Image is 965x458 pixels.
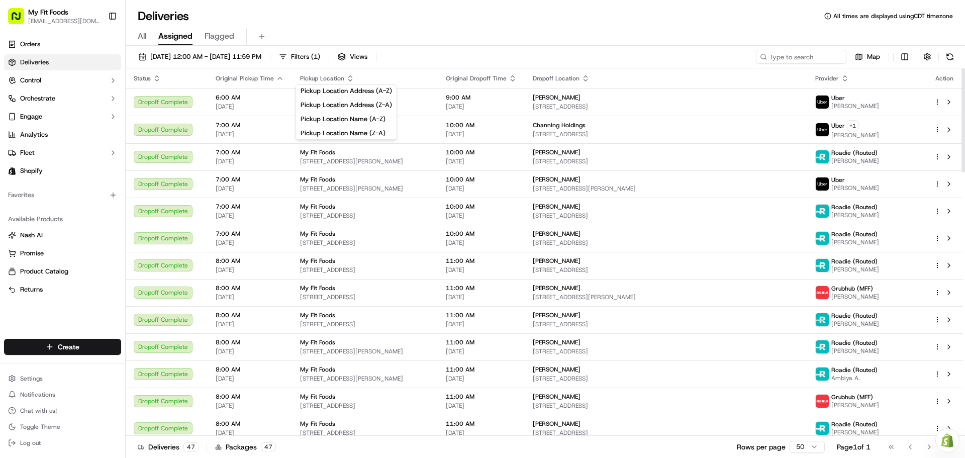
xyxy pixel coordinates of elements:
span: [DATE] [216,103,284,111]
span: My Fit Foods [300,338,335,346]
span: 7:00 AM [216,121,284,129]
span: My Fit Foods [300,311,335,319]
span: 6:00 AM [216,94,284,102]
span: [STREET_ADDRESS] [300,212,430,220]
span: 8:00 AM [216,420,284,428]
span: [STREET_ADDRESS] [533,266,799,274]
span: My Fit Foods [300,230,335,238]
span: Map [867,52,880,61]
button: Returns [4,282,121,298]
a: Shopify [4,163,121,179]
span: [PERSON_NAME] [831,238,879,246]
span: Status [134,74,151,82]
span: [STREET_ADDRESS] [533,103,799,111]
span: 11:00 AM [446,420,517,428]
span: [PERSON_NAME] [533,230,581,238]
span: Roadie (Routed) [831,312,878,320]
span: [PERSON_NAME] [831,293,879,301]
button: Create [4,339,121,355]
img: roadie-logo-v2.jpg [816,340,829,353]
a: Deliveries [4,54,121,70]
button: Pickup Location Address (Z-A) [296,99,397,111]
span: 10:00 AM [446,175,517,184]
span: Roadie (Routed) [831,230,878,238]
span: [PERSON_NAME] [533,203,581,211]
span: Original Dropoff Time [446,74,507,82]
button: My Fit Foods[EMAIL_ADDRESS][DOMAIN_NAME] [4,4,104,28]
button: Nash AI [4,227,121,243]
span: Provider [815,74,839,82]
img: roadie-logo-v2.jpg [816,368,829,381]
span: 11:00 AM [446,257,517,265]
span: Log out [20,439,41,447]
span: [PERSON_NAME] [831,265,879,273]
span: [PERSON_NAME] [533,365,581,374]
span: 7:00 AM [216,175,284,184]
span: [STREET_ADDRESS] [300,239,430,247]
button: Fleet [4,145,121,161]
button: Pickup Location Name (A-Z) [296,113,397,125]
a: 💻API Documentation [81,142,165,160]
button: Start new chat [171,99,183,111]
span: 11:00 AM [446,311,517,319]
span: My Fit Foods [300,420,335,428]
img: uber-new-logo.jpeg [816,123,829,136]
span: Roadie (Routed) [831,420,878,428]
span: Grubhub (MFF) [831,285,873,293]
span: 8:00 AM [216,338,284,346]
div: 47 [183,442,199,451]
span: [PERSON_NAME] [533,338,581,346]
a: Orders [4,36,121,52]
span: [DATE] [446,103,517,111]
span: [DATE] [216,347,284,355]
span: Filters [291,52,320,61]
span: [DATE] [216,320,284,328]
span: Views [350,52,367,61]
span: Pickup Location [300,74,344,82]
span: 10:00 AM [446,230,517,238]
button: Filters(1) [274,50,325,64]
span: [EMAIL_ADDRESS][DOMAIN_NAME] [28,17,100,25]
span: Toggle Theme [20,423,60,431]
span: [PERSON_NAME] [831,184,879,192]
span: Flagged [205,30,234,42]
span: API Documentation [95,146,161,156]
a: Product Catalog [8,267,117,276]
div: Action [934,74,955,82]
span: [STREET_ADDRESS][PERSON_NAME] [533,185,799,193]
div: Page 1 of 1 [837,442,871,452]
span: Roadie (Routed) [831,366,878,374]
span: [STREET_ADDRESS] [533,320,799,328]
span: [STREET_ADDRESS] [300,402,430,410]
span: [DATE] [216,429,284,437]
span: [DATE] [446,347,517,355]
span: [PERSON_NAME] [831,102,879,110]
span: [STREET_ADDRESS] [300,429,430,437]
span: 7:00 AM [216,203,284,211]
div: 📗 [10,147,18,155]
span: [PERSON_NAME] [831,428,879,436]
a: 📗Knowledge Base [6,142,81,160]
img: uber-new-logo.jpeg [816,177,829,191]
img: roadie-logo-v2.jpg [816,313,829,326]
span: Pylon [100,170,122,178]
img: roadie-logo-v2.jpg [816,205,829,218]
span: Original Pickup Time [216,74,274,82]
div: Packages [215,442,276,452]
button: Engage [4,109,121,125]
span: 11:00 AM [446,365,517,374]
span: Create [58,342,79,352]
img: uber-new-logo.jpeg [816,96,829,109]
span: ( 1 ) [311,52,320,61]
button: Notifications [4,388,121,402]
span: [STREET_ADDRESS] [300,320,430,328]
span: Roadie (Routed) [831,339,878,347]
span: 8:00 AM [216,257,284,265]
span: [PERSON_NAME] [533,257,581,265]
span: Uber [831,176,845,184]
a: Nash AI [8,231,117,240]
img: roadie-logo-v2.jpg [816,232,829,245]
button: My Fit Foods [28,7,68,17]
span: 9:00 AM [446,94,517,102]
a: Promise [8,249,117,258]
